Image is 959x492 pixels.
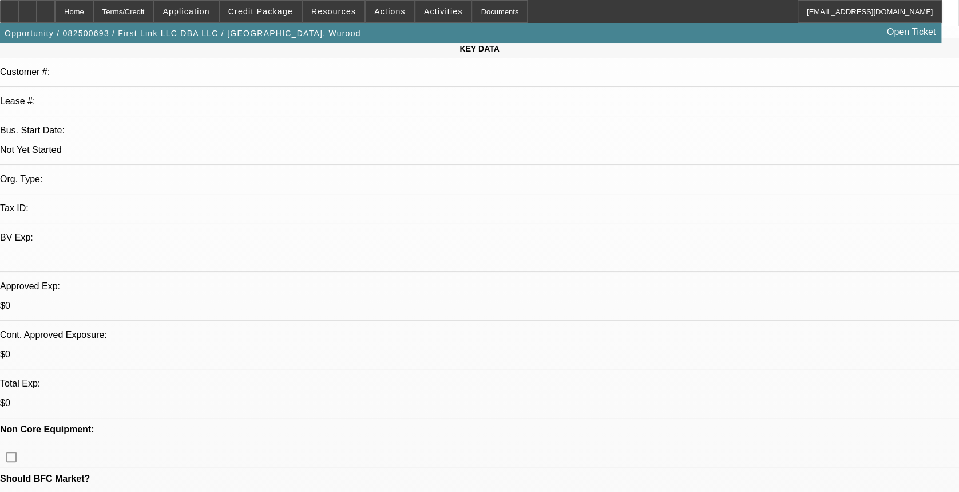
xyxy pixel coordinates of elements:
[5,29,361,38] span: Opportunity / 082500693 / First Link LLC DBA LLC / [GEOGRAPHIC_DATA], Wurood
[220,1,302,22] button: Credit Package
[882,22,940,42] a: Open Ticket
[366,1,414,22] button: Actions
[374,7,406,16] span: Actions
[424,7,463,16] span: Activities
[163,7,209,16] span: Application
[459,44,499,53] span: KEY DATA
[154,1,218,22] button: Application
[303,1,364,22] button: Resources
[228,7,293,16] span: Credit Package
[415,1,471,22] button: Activities
[311,7,356,16] span: Resources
